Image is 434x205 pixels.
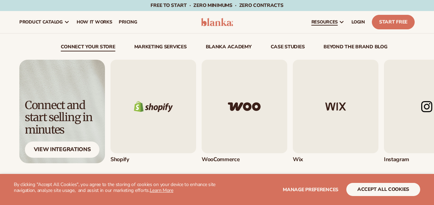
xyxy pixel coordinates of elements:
[283,186,338,193] span: Manage preferences
[110,60,196,163] div: 1 / 5
[293,156,378,163] div: Wix
[110,156,196,163] div: Shopify
[77,19,112,25] span: How It Works
[19,60,105,163] img: Light background with shadow.
[372,15,415,29] a: Start Free
[151,2,283,9] span: Free to start · ZERO minimums · ZERO contracts
[206,45,252,51] a: Blanka Academy
[311,19,338,25] span: resources
[202,156,287,163] div: WooCommerce
[271,45,305,51] a: case studies
[346,183,420,196] button: accept all cookies
[324,45,387,51] a: beyond the brand blog
[19,60,105,163] a: Light background with shadow. Connect and start selling in minutes View Integrations
[308,11,348,33] a: resources
[115,11,141,33] a: pricing
[351,19,365,25] span: LOGIN
[348,11,368,33] a: LOGIN
[61,45,115,51] a: connect your store
[202,60,287,163] div: 2 / 5
[202,60,287,163] a: Woo commerce logo. WooCommerce
[293,60,378,153] img: Wix logo.
[110,60,196,153] img: Shopify logo.
[14,182,217,194] p: By clicking "Accept All Cookies", you agree to the storing of cookies on your device to enhance s...
[293,60,378,163] a: Wix logo. Wix
[25,99,99,136] div: Connect and start selling in minutes
[201,18,233,26] img: logo
[119,19,137,25] span: pricing
[16,11,73,33] a: product catalog
[25,141,99,158] div: View Integrations
[150,187,173,194] a: Learn More
[73,11,116,33] a: How It Works
[134,45,187,51] a: Marketing services
[202,60,287,153] img: Woo commerce logo.
[19,19,63,25] span: product catalog
[283,183,338,196] button: Manage preferences
[110,60,196,163] a: Shopify logo. Shopify
[293,60,378,163] div: 3 / 5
